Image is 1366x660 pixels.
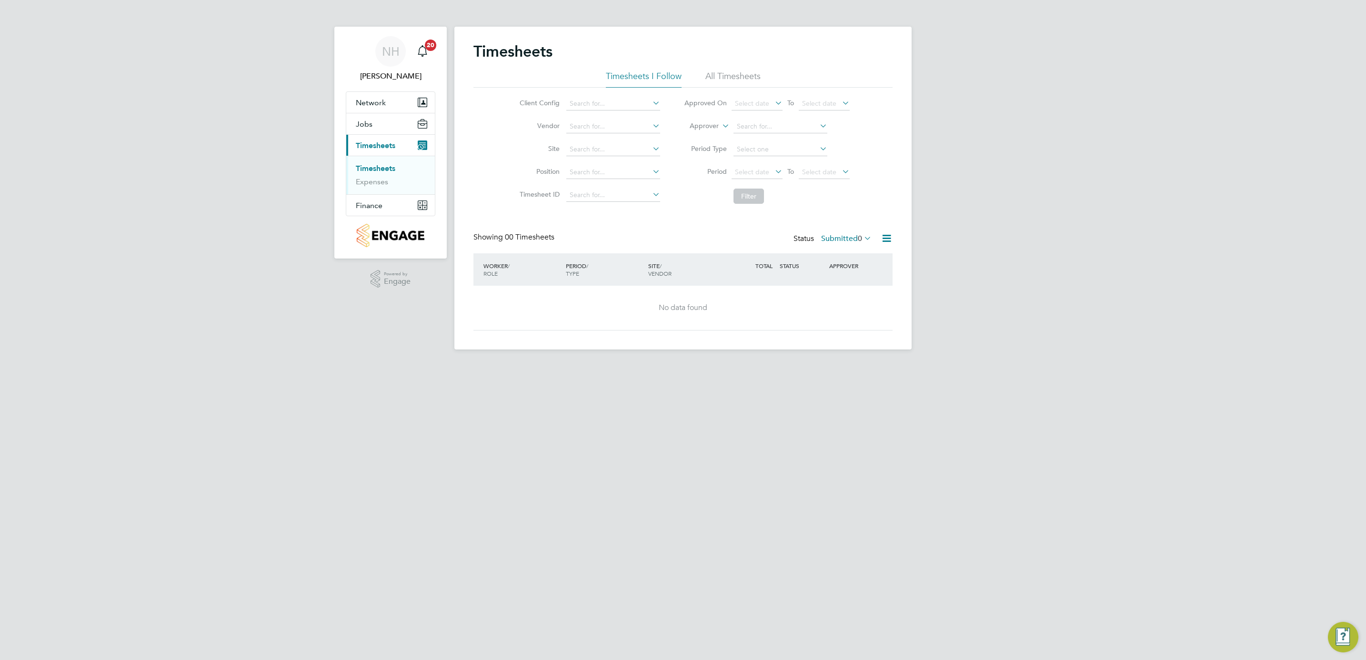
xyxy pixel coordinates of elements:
[483,270,498,277] span: ROLE
[481,257,563,282] div: WORKER
[566,120,660,133] input: Search for...
[735,99,769,108] span: Select date
[346,156,435,194] div: Timesheets
[334,27,447,259] nav: Main navigation
[505,232,554,242] span: 00 Timesheets
[473,42,552,61] h2: Timesheets
[858,234,862,243] span: 0
[733,120,827,133] input: Search for...
[784,165,797,178] span: To
[517,99,560,107] label: Client Config
[473,232,556,242] div: Showing
[735,168,769,176] span: Select date
[684,167,727,176] label: Period
[356,177,388,186] a: Expenses
[1328,622,1358,652] button: Engage Resource Center
[676,121,719,131] label: Approver
[566,189,660,202] input: Search for...
[356,141,395,150] span: Timesheets
[346,92,435,113] button: Network
[802,168,836,176] span: Select date
[586,262,588,270] span: /
[356,201,382,210] span: Finance
[566,143,660,156] input: Search for...
[384,278,411,286] span: Engage
[346,195,435,216] button: Finance
[821,234,872,243] label: Submitted
[733,189,764,204] button: Filter
[684,99,727,107] label: Approved On
[346,70,435,82] span: Nikki Hobden
[483,303,883,313] div: No data found
[517,144,560,153] label: Site
[413,36,432,67] a: 20
[356,164,395,173] a: Timesheets
[382,45,400,58] span: NH
[566,97,660,110] input: Search for...
[517,121,560,130] label: Vendor
[660,262,662,270] span: /
[566,270,579,277] span: TYPE
[646,257,728,282] div: SITE
[684,144,727,153] label: Period Type
[802,99,836,108] span: Select date
[346,224,435,247] a: Go to home page
[705,70,761,88] li: All Timesheets
[371,270,411,288] a: Powered byEngage
[346,113,435,134] button: Jobs
[517,167,560,176] label: Position
[793,232,874,246] div: Status
[648,270,672,277] span: VENDOR
[425,40,436,51] span: 20
[563,257,646,282] div: PERIOD
[755,262,773,270] span: TOTAL
[733,143,827,156] input: Select one
[346,36,435,82] a: NH[PERSON_NAME]
[356,98,386,107] span: Network
[384,270,411,278] span: Powered by
[508,262,510,270] span: /
[517,190,560,199] label: Timesheet ID
[777,257,827,274] div: STATUS
[566,166,660,179] input: Search for...
[346,135,435,156] button: Timesheets
[606,70,682,88] li: Timesheets I Follow
[827,257,876,274] div: APPROVER
[784,97,797,109] span: To
[357,224,424,247] img: countryside-properties-logo-retina.png
[356,120,372,129] span: Jobs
